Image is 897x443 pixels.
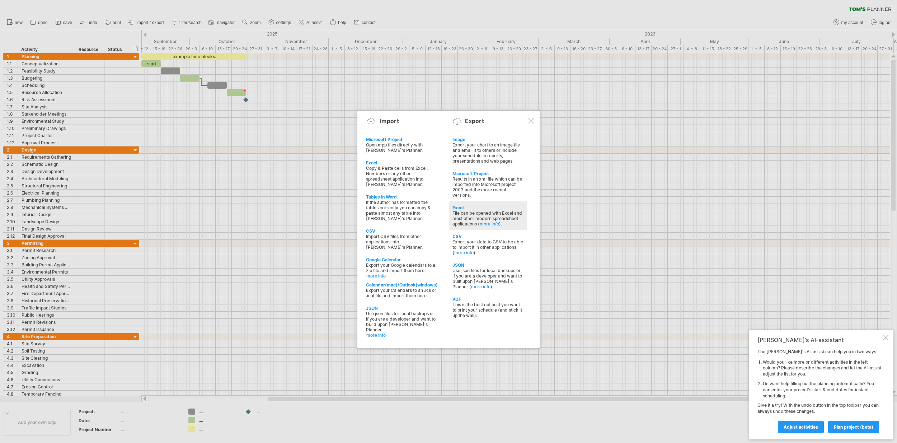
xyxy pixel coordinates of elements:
[452,142,523,164] div: Export your chart to an image file and email it to others or include your schedule in reports, pr...
[778,421,824,433] a: Adjust activities
[452,210,523,227] div: File can be opened with Excel and most other modern spreadsheet applications ( ).
[834,424,873,430] span: plan project (beta)
[452,205,523,210] div: Excel
[757,349,881,433] div: The [PERSON_NAME]'s AI-assist can help you in two ways: Give it a try! With the undo button in th...
[366,194,437,200] div: Tables in Word
[452,297,523,302] div: PDF
[465,117,484,125] div: Export
[454,250,474,255] a: more info
[763,359,881,377] li: Would you like more or different activities in the left column? Please describe the changes and l...
[366,332,437,338] a: more info
[452,234,523,239] div: CSV
[366,160,437,165] div: Excel
[784,424,818,430] span: Adjust activities
[452,262,523,268] div: JSON
[452,137,523,142] div: Image
[828,421,879,433] a: plan project (beta)
[366,273,437,279] a: more info
[366,200,437,221] div: If the author has formatted the tables correctly you can copy & paste almost any table into [PERS...
[452,171,523,176] div: Microsoft Project
[757,336,881,344] div: [PERSON_NAME]'s AI-assistant
[452,176,523,198] div: Results in an xml file which can be imported into Microsoft project 2003 and the more recent vers...
[480,221,499,227] a: more info
[763,381,881,399] li: Or, want help filling out the planning automatically? You can enter your project's start & end da...
[452,239,523,255] div: Export your data to CSV to be able to import it in other applications ( ).
[366,165,437,187] div: Copy & Paste cells from Excel, Numbers or any other spreadsheet application into [PERSON_NAME]'s ...
[452,302,523,318] div: This is the best option if you want to print your schedule (and stick it up the wall).
[380,117,399,125] div: Import
[452,268,523,289] div: Use json files for local backups or if you are a developer and want to built upon [PERSON_NAME]'s...
[471,284,490,289] a: more info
